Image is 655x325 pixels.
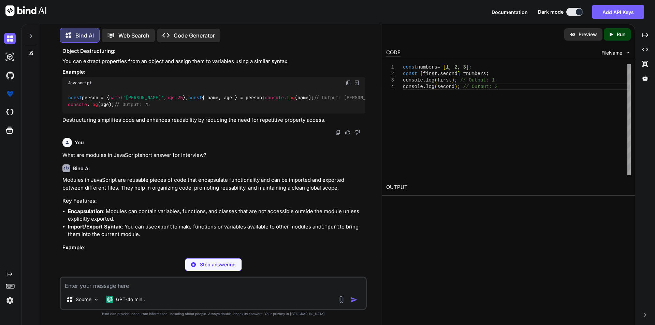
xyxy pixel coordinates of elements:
span: console [68,102,87,108]
span: log [90,102,98,108]
img: Open in Browser [354,80,360,86]
div: 4 [386,84,394,90]
span: , [437,71,440,76]
span: first [437,77,451,83]
span: . [423,84,425,89]
h6: Bind AI [73,165,90,172]
div: CODE [386,49,401,57]
span: // Output: 25 [114,102,150,108]
span: ; [457,84,460,89]
code: export [154,223,173,230]
span: 2 [454,64,457,70]
img: attachment [337,296,345,304]
img: githubDark [4,70,16,81]
code: import [321,223,340,230]
li: : Modules can contain variables, functions, and classes that are not accessible outside the modul... [68,208,365,223]
span: Javascript [68,80,92,86]
img: copy [346,80,351,86]
img: preview [570,31,576,38]
p: Run [617,31,625,38]
span: [ [420,71,423,76]
span: , [457,64,460,70]
span: ) [454,84,457,89]
span: log [426,77,434,83]
span: ] [457,71,460,76]
span: // Output: 1 [460,77,495,83]
span: age [166,94,175,101]
span: // Output: 2 [463,84,497,89]
h3: Example: [62,244,365,252]
span: const [403,71,417,76]
img: like [345,130,350,135]
div: 1 [386,64,394,71]
code: person = { : , : }; { name, age } = person; . (name); . (age); [68,94,379,108]
span: log [426,84,434,89]
img: copy [335,130,341,135]
p: What are modules in JavaScriptshort answer for interview? [62,151,365,159]
span: [ [443,64,446,70]
span: second [437,84,454,89]
p: You can extract properties from an object and assign them to variables using a similar syntax. [62,58,365,65]
img: GPT-4o mini [106,296,113,303]
span: FileName [601,49,622,56]
p: Modules in JavaScript are reusable pieces of code that encapsulate functionality and can be impor... [62,176,365,192]
span: = [463,71,466,76]
img: Bind AI [5,5,46,16]
div: 2 [386,71,394,77]
span: ( [434,77,437,83]
h3: Object Destructuring: [62,47,365,55]
h2: OUTPUT [382,179,635,195]
strong: Example: [62,69,86,75]
p: Stop answering [200,261,236,268]
span: const [188,94,202,101]
li: : You can use to make functions or variables available to other modules and to bring them into th... [68,223,365,238]
span: // Output: [PERSON_NAME] [314,94,379,101]
p: Preview [579,31,597,38]
span: console [403,84,423,89]
span: ; [486,71,489,76]
span: 3 [463,64,466,70]
span: ; [469,64,471,70]
img: darkChat [4,33,16,44]
p: Web Search [118,31,149,40]
p: Bind AI [75,31,94,40]
p: Destructuring simplifies code and enhances readability by reducing the need for repetitive proper... [62,116,365,124]
strong: Encapsulation [68,208,103,215]
img: Pick Models [93,297,99,302]
span: , [449,64,451,70]
p: Code Generator [174,31,215,40]
span: first [423,71,437,76]
button: Documentation [492,9,528,16]
span: console [403,77,423,83]
span: ] [466,64,469,70]
span: const [68,94,82,101]
span: Dark mode [538,9,564,15]
img: icon [351,296,358,303]
span: 25 [177,94,183,101]
span: numbers [417,64,437,70]
span: = [437,64,440,70]
span: log [287,94,295,101]
h3: Key Features: [62,197,365,205]
img: premium [4,88,16,100]
div: 3 [386,77,394,84]
img: cloudideIcon [4,106,16,118]
span: Documentation [492,9,528,15]
span: . [423,77,425,83]
span: ( [434,84,437,89]
span: ; [454,77,457,83]
strong: Import/Export Syntax [68,223,122,230]
span: name [109,94,120,101]
img: dislike [354,130,360,135]
span: console [265,94,284,101]
p: Source [76,296,91,303]
span: '[PERSON_NAME]' [123,94,164,101]
span: const [403,64,417,70]
span: ) [452,77,454,83]
h6: You [75,139,84,146]
img: settings [4,295,16,306]
button: Add API Keys [592,5,644,19]
img: chevron down [625,50,631,56]
img: darkAi-studio [4,51,16,63]
span: second [440,71,457,76]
